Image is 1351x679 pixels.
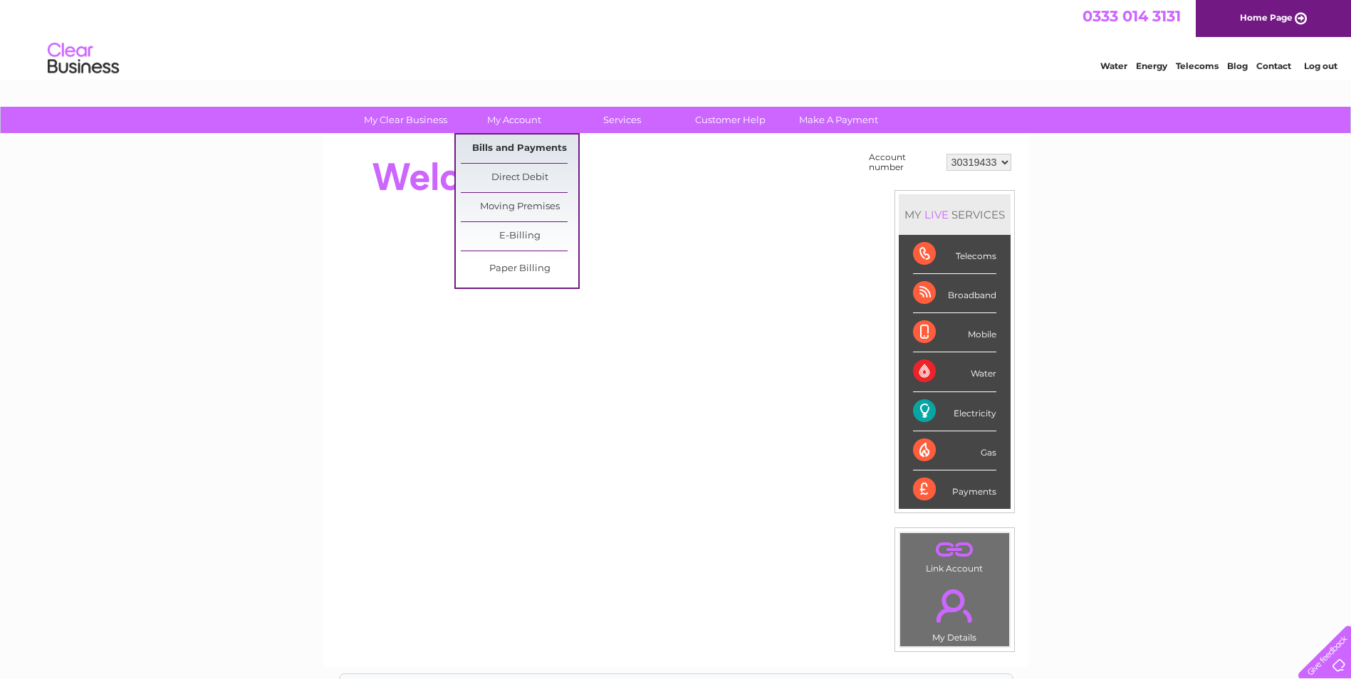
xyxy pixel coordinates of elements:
[1304,60,1337,71] a: Log out
[563,107,681,133] a: Services
[913,470,996,509] div: Payments
[1227,60,1248,71] a: Blog
[913,235,996,274] div: Telecoms
[899,194,1011,235] div: MY SERVICES
[922,208,951,221] div: LIVE
[904,581,1006,631] a: .
[913,274,996,313] div: Broadband
[913,352,996,391] div: Water
[913,392,996,431] div: Electricity
[461,222,578,251] a: E-Billing
[913,313,996,352] div: Mobile
[461,164,578,192] a: Direct Debit
[1083,7,1181,25] a: 0333 014 3131
[904,537,1006,562] a: .
[913,431,996,470] div: Gas
[865,149,943,176] td: Account number
[461,255,578,283] a: Paper Billing
[455,107,573,133] a: My Account
[899,532,1010,577] td: Link Account
[780,107,897,133] a: Make A Payment
[1256,60,1291,71] a: Contact
[672,107,789,133] a: Customer Help
[899,577,1010,647] td: My Details
[340,8,1013,69] div: Clear Business is a trading name of Verastar Limited (registered in [GEOGRAPHIC_DATA] No. 3667643...
[1100,60,1127,71] a: Water
[1136,60,1167,71] a: Energy
[461,193,578,221] a: Moving Premises
[347,107,464,133] a: My Clear Business
[461,135,578,163] a: Bills and Payments
[1176,60,1219,71] a: Telecoms
[47,37,120,80] img: logo.png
